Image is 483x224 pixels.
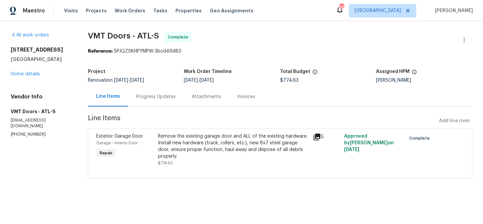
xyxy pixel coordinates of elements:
span: [DATE] [114,78,128,83]
span: Visits [64,7,78,14]
span: Garage - Interior Door [96,141,138,145]
span: [DATE] [344,147,359,152]
div: Line Items [96,93,120,100]
span: Exterior Garage Door [96,134,143,139]
div: Progress Updates [136,93,176,100]
span: Repair [97,150,115,156]
span: Projects [86,7,107,14]
span: Approved by [PERSON_NAME] on [344,134,394,152]
div: Attachments [192,93,221,100]
h2: [STREET_ADDRESS] [11,47,72,53]
span: Tasks [153,8,167,13]
span: The hpm assigned to this work order. [412,69,417,78]
span: $774.63 [158,161,173,165]
span: Complete [168,34,191,41]
h4: Vendor Info [11,93,72,100]
span: $774.63 [280,78,299,83]
div: 86 [339,4,344,11]
div: [PERSON_NAME] [376,78,472,83]
span: [DATE] [200,78,214,83]
span: - [184,78,214,83]
span: VMT Doors - ATL-S [88,32,159,40]
span: The total cost of line items that have been proposed by Opendoor. This sum includes line items th... [312,69,318,78]
span: Maestro [23,7,45,14]
div: Remove the existing garage door and ALL of the existing hardware. Install new hardware (track, ro... [158,133,309,160]
span: Work Orders [115,7,145,14]
b: Reference: [88,49,113,54]
div: 5 [313,133,340,141]
span: [DATE] [184,78,198,83]
span: [PERSON_NAME] [432,7,473,14]
h5: VMT Doors - ATL-S [11,108,72,115]
span: [DATE] [130,78,144,83]
span: Renovation [88,78,144,83]
p: [EMAIL_ADDRESS][DOMAIN_NAME] [11,118,72,129]
span: Complete [409,135,432,142]
a: Home details [11,72,40,76]
div: Invoices [237,93,255,100]
span: Properties [175,7,202,14]
h5: Project [88,69,105,74]
a: All work orders [11,33,49,38]
h5: Total Budget [280,69,310,74]
span: - [114,78,144,83]
h5: Assigned HPM [376,69,410,74]
span: Line Items [88,115,436,127]
span: [GEOGRAPHIC_DATA] [355,7,401,14]
span: Geo Assignments [210,7,253,14]
div: 5PJQZSKHPYMPW-3bcd49d83 [88,48,472,55]
p: [PHONE_NUMBER] [11,132,72,137]
h5: [GEOGRAPHIC_DATA] [11,56,72,63]
h5: Work Order Timeline [184,69,232,74]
